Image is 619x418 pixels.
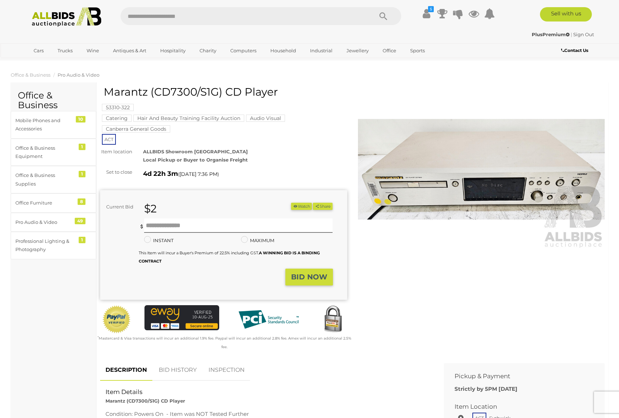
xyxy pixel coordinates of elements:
span: ACT [102,134,116,145]
a: Contact Us [561,47,590,54]
a: Industrial [305,45,337,57]
strong: Local Pickup or Buyer to Organise Freight [143,157,248,163]
strong: 4d 22h 3m [143,170,178,178]
a: Audio Visual [246,115,285,121]
div: Office & Business Equipment [15,144,74,161]
a: 53310-322 [102,105,134,110]
img: eWAY Payment Gateway [144,305,219,330]
button: BID NOW [285,269,333,285]
a: Mobile Phones and Accessories 10 [11,111,96,139]
a: Sell with us [540,7,592,21]
a: DESCRIPTION [100,360,152,381]
strong: ALLBIDS Showroom [GEOGRAPHIC_DATA] [143,149,248,154]
strong: BID NOW [291,273,327,281]
a: [GEOGRAPHIC_DATA] [29,57,89,68]
div: Mobile Phones and Accessories [15,116,74,133]
h2: Pickup & Payment [455,373,583,380]
a: Office & Business [11,72,50,78]
img: Secured by Rapid SSL [319,305,347,334]
mark: Catering [102,115,132,122]
img: PCI DSS compliant [233,305,304,334]
a: Office Furniture 8 [11,193,96,212]
mark: 53310-322 [102,104,134,111]
mark: Hair And Beauty Training Facility Auction [133,115,244,122]
a: Wine [82,45,104,57]
h2: Item Details [105,389,428,395]
a: Hospitality [156,45,190,57]
button: Share [313,203,333,210]
img: Marantz (CD7300/S1G) CD Player [358,90,605,249]
i: $ [428,6,434,12]
a: Household [266,45,301,57]
a: Jewellery [342,45,373,57]
span: ( ) [178,171,219,177]
a: PlusPremium [532,32,571,37]
li: Watch this item [291,203,312,210]
h2: Office & Business [18,91,89,110]
a: Pro Audio & Video [58,72,99,78]
strong: Marantz (CD7300/S1G) CD Player [105,398,185,404]
b: Strictly by 5PM [DATE] [455,385,517,392]
a: Antiques & Art [108,45,151,57]
div: 8 [78,198,85,205]
div: Pro Audio & Video [15,218,74,226]
div: Set to close [95,168,138,176]
strong: PlusPremium [532,32,570,37]
label: MAXIMUM [241,236,274,245]
a: Canberra General Goods [102,126,170,132]
div: Office & Business Supplies [15,171,74,188]
mark: Audio Visual [246,115,285,122]
div: Office Furniture [15,199,74,207]
div: Item location [95,148,138,156]
a: Computers [226,45,261,57]
img: Official PayPal Seal [102,305,131,334]
label: INSTANT [144,236,173,245]
strong: $2 [144,202,157,215]
div: Professional Lighting & Photography [15,237,74,254]
button: Search [365,7,401,25]
b: Contact Us [561,48,588,53]
span: | [571,32,572,37]
a: Sports [406,45,429,57]
div: 1 [79,144,85,150]
span: [DATE] 7:36 PM [180,171,217,177]
h1: Marantz (CD7300/S1G) CD Player [104,86,345,98]
a: Office & Business Supplies 1 [11,166,96,193]
small: This Item will incur a Buyer's Premium of 22.5% including GST. [139,250,320,264]
a: Office [378,45,401,57]
a: BID HISTORY [153,360,202,381]
div: 1 [79,171,85,177]
div: 49 [75,218,85,224]
a: Pro Audio & Video 49 [11,213,96,232]
a: Charity [195,45,221,57]
div: 10 [76,116,85,122]
a: Cars [29,45,48,57]
a: Catering [102,115,132,121]
div: Current Bid [100,203,139,211]
img: Allbids.com.au [28,7,105,27]
a: Sign Out [573,32,594,37]
a: INSPECTION [203,360,250,381]
button: Watch [291,203,312,210]
a: Professional Lighting & Photography 1 [11,232,96,259]
a: Trucks [53,45,77,57]
div: 1 [79,237,85,243]
a: Hair And Beauty Training Facility Auction [133,115,244,121]
h2: Item Location [455,403,583,410]
mark: Canberra General Goods [102,125,170,133]
a: $ [421,7,432,20]
a: Office & Business Equipment 1 [11,139,96,166]
small: Mastercard & Visa transactions will incur an additional 1.9% fee. Paypal will incur an additional... [98,336,351,349]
